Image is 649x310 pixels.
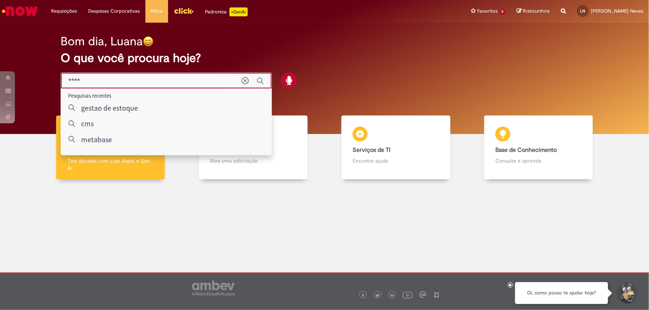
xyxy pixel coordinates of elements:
button: Iniciar Conversa de Suporte [616,282,638,304]
b: Base de Conhecimento [495,146,557,154]
span: Rascunhos [523,7,550,14]
a: Serviços de TI Encontre ajuda [325,115,468,180]
h2: O que você procura hoje? [61,52,588,65]
img: logo_footer_workplace.png [420,291,426,298]
img: ServiceNow [1,4,39,19]
a: Tirar dúvidas Tirar dúvidas com Lupi Assist e Gen Ai [39,115,182,180]
a: Rascunhos [517,8,550,15]
span: 3 [499,9,505,15]
span: Requisições [51,7,77,15]
span: More [151,7,163,15]
span: Despesas Corporativas [88,7,140,15]
img: logo_footer_youtube.png [403,290,412,300]
div: Padroniza [205,7,248,16]
h2: Bom dia, Luana [61,35,143,48]
a: Base de Conhecimento Consulte e aprenda [467,115,610,180]
p: Abra uma solicitação [210,157,296,164]
span: [PERSON_NAME] Neves [591,8,643,14]
p: Consulte e aprenda [495,157,582,164]
p: Tirar dúvidas com Lupi Assist e Gen Ai [67,157,154,172]
b: Serviços de TI [353,146,391,154]
img: logo_footer_linkedin.png [391,293,394,298]
span: LN [581,9,585,13]
img: logo_footer_facebook.png [361,294,365,297]
img: logo_footer_ambev_rotulo_gray.png [192,281,235,296]
p: Encontre ajuda [353,157,439,164]
img: happy-face.png [143,36,154,47]
span: Favoritos [477,7,498,15]
p: +GenAi [229,7,248,16]
img: click_logo_yellow_360x200.png [174,5,194,16]
img: logo_footer_twitter.png [376,294,379,297]
div: Oi, como posso te ajudar hoje? [515,282,608,304]
img: logo_footer_naosei.png [433,291,440,298]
